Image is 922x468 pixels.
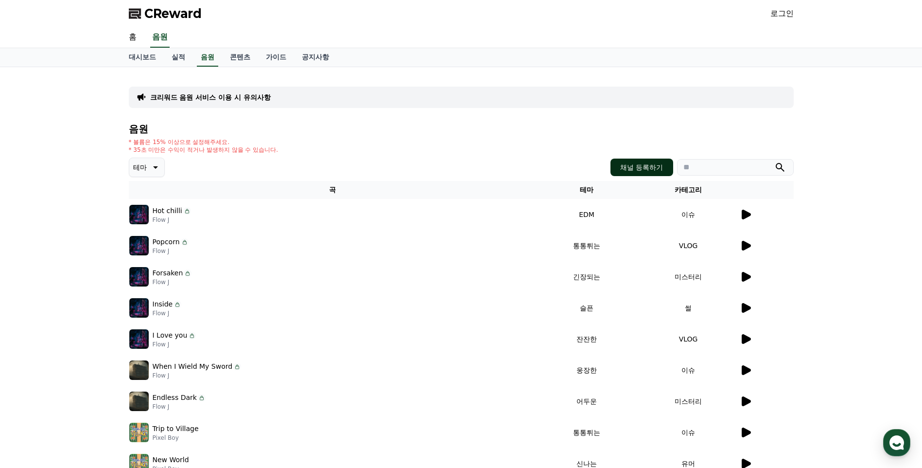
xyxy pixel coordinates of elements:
[638,230,739,261] td: VLOG
[3,308,64,333] a: 홈
[153,455,189,465] p: New World
[164,48,193,67] a: 실적
[153,268,183,278] p: Forsaken
[153,216,191,224] p: Flow J
[638,386,739,417] td: 미스터리
[536,324,638,355] td: 잔잔한
[153,403,206,411] p: Flow J
[133,161,147,174] p: 테마
[638,417,739,448] td: 이슈
[153,278,192,286] p: Flow J
[129,236,149,255] img: music
[129,298,149,318] img: music
[153,434,199,442] p: Pixel Boy
[197,48,218,67] a: 음원
[153,372,242,379] p: Flow J
[150,323,162,331] span: 설정
[536,199,638,230] td: EDM
[536,261,638,292] td: 긴장되는
[129,329,149,349] img: music
[129,392,149,411] img: music
[153,309,182,317] p: Flow J
[153,424,199,434] p: Trip to Village
[536,386,638,417] td: 어두운
[31,323,36,331] span: 홈
[638,292,739,324] td: 썰
[770,8,794,19] a: 로그인
[258,48,294,67] a: 가이드
[638,261,739,292] td: 미스터리
[153,341,196,348] p: Flow J
[153,247,189,255] p: Flow J
[222,48,258,67] a: 콘텐츠
[129,205,149,224] img: music
[536,292,638,324] td: 슬픈
[610,159,673,176] button: 채널 등록하기
[144,6,202,21] span: CReward
[129,267,149,287] img: music
[129,6,202,21] a: CReward
[150,92,271,102] a: 크리워드 음원 서비스 이용 시 유의사항
[294,48,337,67] a: 공지사항
[129,181,536,199] th: 곡
[121,48,164,67] a: 대시보드
[536,355,638,386] td: 웅장한
[129,423,149,442] img: music
[638,355,739,386] td: 이슈
[153,299,173,309] p: Inside
[638,324,739,355] td: VLOG
[536,181,638,199] th: 테마
[129,146,278,154] p: * 35초 미만은 수익이 적거나 발생하지 않을 수 있습니다.
[638,181,739,199] th: 카테고리
[129,158,165,177] button: 테마
[153,393,197,403] p: Endless Dark
[536,230,638,261] td: 통통튀는
[121,27,144,48] a: 홈
[153,206,182,216] p: Hot chilli
[536,417,638,448] td: 통통튀는
[638,199,739,230] td: 이슈
[153,330,188,341] p: I Love you
[129,360,149,380] img: music
[64,308,125,333] a: 대화
[89,324,101,331] span: 대화
[125,308,187,333] a: 설정
[153,361,233,372] p: When I Wield My Sword
[153,237,180,247] p: Popcorn
[129,138,278,146] p: * 볼륨은 15% 이상으로 설정해주세요.
[129,124,794,134] h4: 음원
[150,27,170,48] a: 음원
